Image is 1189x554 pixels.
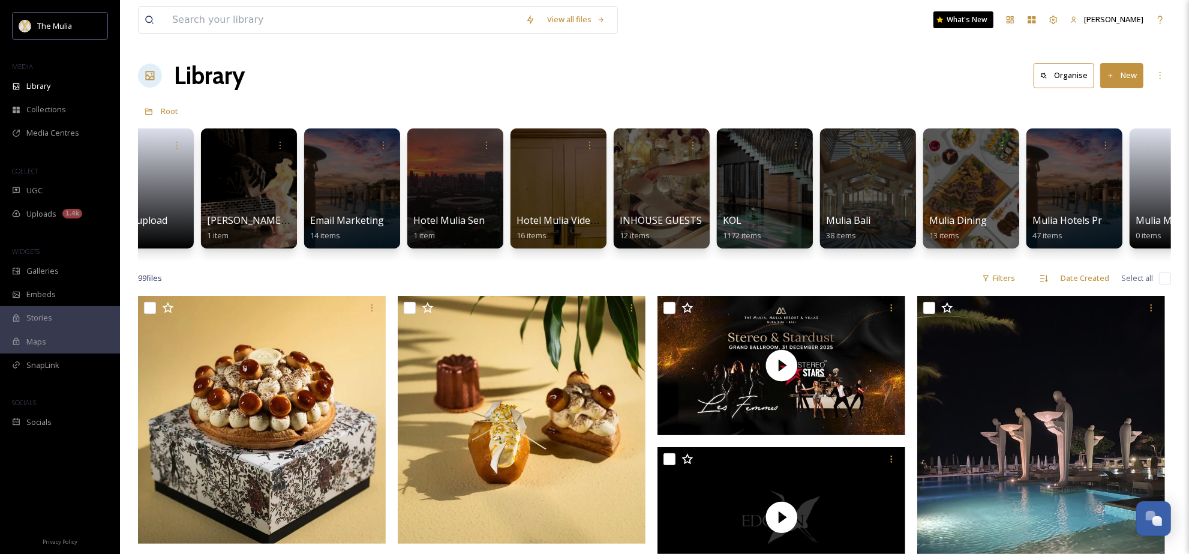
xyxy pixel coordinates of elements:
span: Root [161,106,178,116]
img: thumbnail [657,296,905,435]
a: Hotel Mulia Video Tour16 items [517,215,621,241]
img: Petits Gâteaux Collection.JPG [398,296,645,544]
button: Organise [1034,63,1094,88]
span: Collections [26,104,66,115]
span: Embeds [26,289,56,300]
span: Mulia Bali [826,214,870,227]
a: Root [161,104,178,118]
div: 1.4k [62,209,82,218]
a: Mulia Bali38 items [826,215,870,241]
span: 14 items [310,230,340,241]
span: The Mulia [37,20,72,31]
span: SOCIALS [12,398,36,407]
a: [PERSON_NAME] [1064,8,1149,31]
span: 0 items [1136,230,1161,241]
a: View all files [541,8,611,31]
span: 16 items [517,230,547,241]
span: Socials [26,417,52,428]
a: What's New [933,11,993,28]
a: Organise [1034,63,1100,88]
span: Hotel Mulia Senayan Sales Kit [413,214,547,227]
img: Saint Honoré.JPG [138,296,386,544]
span: COLLECT [12,166,38,175]
input: Search your library [166,7,520,33]
span: Hotel Mulia Video Tour [517,214,621,227]
span: WIDGETS [12,247,40,256]
span: 12 items [620,230,650,241]
button: New [1100,63,1143,88]
span: SnapLink [26,360,59,371]
span: Media Centres [26,127,79,139]
span: Library [26,80,50,92]
span: KOL [723,214,741,227]
a: [PERSON_NAME]'s FILE1 item [207,215,312,241]
span: UGC [26,185,43,196]
span: Uploads [26,208,56,220]
span: 38 items [826,230,856,241]
img: mulia_logo.png [19,20,31,32]
a: INHOUSE GUESTS12 items [620,215,702,241]
div: Filters [976,266,1021,290]
span: Privacy Policy [43,538,77,546]
span: Galleries [26,265,59,277]
a: KOL1172 items [723,215,761,241]
span: 13 items [929,230,959,241]
span: Mulia Hotels Press Kit [1032,214,1131,227]
span: 47 items [1032,230,1062,241]
a: Email Marketing / EDM14 items [310,215,414,241]
span: Select all [1121,272,1153,284]
a: Mulia Hotels Press Kit47 items [1032,215,1131,241]
div: Date Created [1055,266,1115,290]
a: Hotel Mulia Senayan Sales Kit1 item [413,215,547,241]
a: Mulia Dining13 items [929,215,987,241]
a: Privacy Policy [43,534,77,548]
span: 99 file s [138,272,162,284]
button: Open Chat [1136,501,1171,536]
span: Email Marketing / EDM [310,214,414,227]
span: [PERSON_NAME] [1084,14,1143,25]
span: Stories [26,312,52,324]
span: Maps [26,336,46,348]
span: [PERSON_NAME]'s FILE [207,214,312,227]
a: Library [174,58,245,94]
span: 1 item [207,230,229,241]
span: 1 item [413,230,435,241]
span: Mulia Dining [929,214,987,227]
span: MEDIA [12,62,33,71]
span: INHOUSE GUESTS [620,214,702,227]
span: 1172 items [723,230,761,241]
